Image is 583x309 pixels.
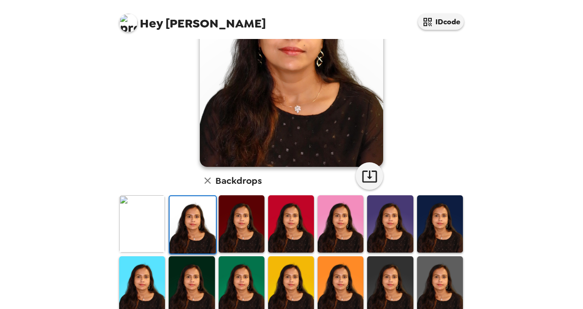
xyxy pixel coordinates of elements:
img: profile pic [119,14,137,32]
span: Hey [140,15,163,32]
span: [PERSON_NAME] [119,9,266,30]
h6: Backdrops [215,173,262,188]
img: Original [119,195,165,253]
button: IDcode [418,14,464,30]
